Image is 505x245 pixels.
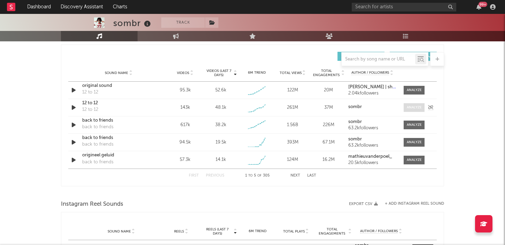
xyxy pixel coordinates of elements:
[312,69,341,77] span: Total Engagements
[82,159,114,166] div: back to friends
[169,87,201,94] div: 95.3k
[105,71,128,75] span: Sound Name
[82,124,114,131] div: back to friends
[205,69,233,77] span: Videos (last 7 days)
[257,174,262,177] span: of
[174,229,184,234] span: Reels
[248,174,252,177] span: to
[307,174,316,178] button: Last
[82,82,155,89] a: original sound
[290,174,300,178] button: Next
[82,117,155,124] a: back to friends
[277,156,309,163] div: 124M
[82,106,98,113] div: 12 to 12
[390,52,437,61] button: Official(9)
[216,139,226,146] div: 19.5k
[216,156,226,163] div: 14.1k
[202,227,233,236] span: Reels (last 7 days)
[349,202,378,206] button: Export CSV
[161,17,205,28] button: Track
[169,156,201,163] div: 57.3k
[348,120,362,124] strong: sombr
[277,104,309,111] div: 261M
[348,154,392,159] strong: mathieuvanderpoel_
[317,227,348,236] span: Total Engagements
[280,71,302,75] span: Total Views
[348,85,410,89] strong: [PERSON_NAME] | shepsfvrry
[337,52,384,61] button: UGC(296)
[82,134,155,141] a: back to friends
[351,71,389,75] span: Author / Followers
[312,104,345,111] div: 37M
[108,229,131,234] span: Sound Name
[352,3,456,11] input: Search for artists
[312,156,345,163] div: 16.2M
[61,200,123,209] span: Instagram Reel Sounds
[476,4,481,10] button: 99+
[348,85,397,90] a: [PERSON_NAME] | shepsfvrry
[312,139,345,146] div: 67.1M
[312,122,345,129] div: 226M
[342,57,415,62] input: Search by song name or URL
[348,91,397,96] div: 2.04k followers
[378,202,444,206] div: + Add Instagram Reel Sound
[169,122,201,129] div: 617k
[348,105,362,109] strong: sombr
[169,104,201,111] div: 143k
[348,137,362,141] strong: sombr
[277,122,309,129] div: 1.56B
[348,120,397,124] a: sombr
[348,105,397,109] a: sombr
[348,143,397,148] div: 63.2k followers
[177,71,189,75] span: Videos
[385,202,444,206] button: + Add Instagram Reel Sound
[348,137,397,142] a: sombr
[189,174,199,178] button: First
[215,122,226,129] div: 38.2k
[277,87,309,94] div: 122M
[360,229,398,234] span: Author / Followers
[82,100,155,107] a: 12 to 12
[283,229,305,234] span: Total Plays
[169,139,201,146] div: 94.5k
[348,154,397,159] a: mathieuvanderpoel_
[348,126,397,131] div: 63.2k followers
[82,141,114,148] div: back to friends
[312,87,345,94] div: 20M
[277,139,309,146] div: 393M
[215,87,226,94] div: 52.6k
[241,70,273,75] div: 6M Trend
[82,89,98,96] div: 12 to 12
[479,2,487,7] div: 99 +
[215,104,226,111] div: 48.1k
[82,152,155,159] a: origineel geluid
[348,161,397,165] div: 20.5k followers
[206,174,224,178] button: Previous
[113,17,153,29] div: sombr
[238,172,277,180] div: 1 5 305
[240,229,275,234] div: 6M Trend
